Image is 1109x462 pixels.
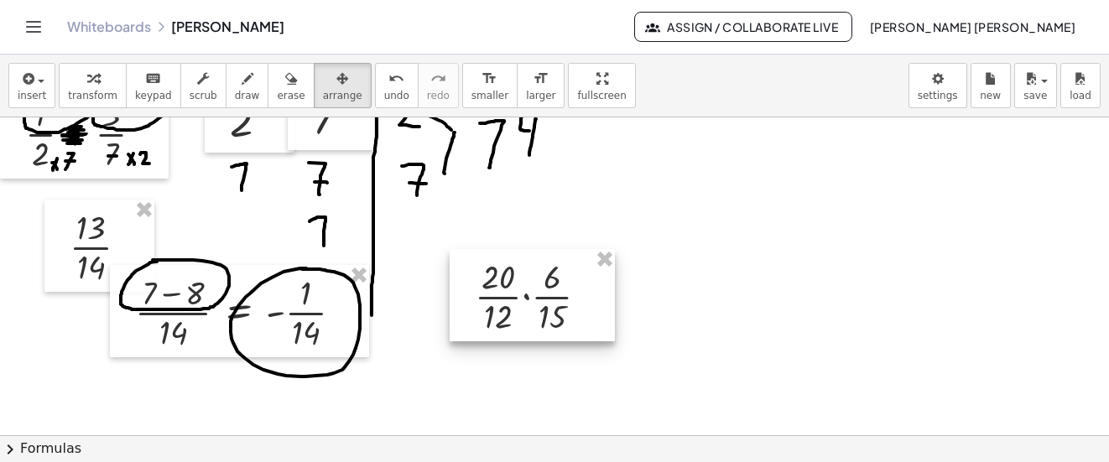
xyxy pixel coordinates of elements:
[856,12,1089,42] button: [PERSON_NAME] [PERSON_NAME]
[277,90,305,101] span: erase
[226,63,269,108] button: draw
[375,63,419,108] button: undoundo
[430,69,446,89] i: redo
[517,63,565,108] button: format_sizelarger
[909,63,967,108] button: settings
[59,63,127,108] button: transform
[634,12,853,42] button: Assign / Collaborate Live
[980,90,1001,101] span: new
[462,63,518,108] button: format_sizesmaller
[869,19,1075,34] span: [PERSON_NAME] [PERSON_NAME]
[577,90,626,101] span: fullscreen
[145,69,161,89] i: keyboard
[568,63,635,108] button: fullscreen
[1070,90,1091,101] span: load
[526,90,555,101] span: larger
[388,69,404,89] i: undo
[533,69,549,89] i: format_size
[323,90,362,101] span: arrange
[235,90,260,101] span: draw
[67,18,151,35] a: Whiteboards
[971,63,1011,108] button: new
[482,69,497,89] i: format_size
[18,90,46,101] span: insert
[471,90,508,101] span: smaller
[135,90,172,101] span: keypad
[918,90,958,101] span: settings
[20,13,47,40] button: Toggle navigation
[384,90,409,101] span: undo
[1023,90,1047,101] span: save
[180,63,226,108] button: scrub
[68,90,117,101] span: transform
[1014,63,1057,108] button: save
[314,63,372,108] button: arrange
[8,63,55,108] button: insert
[648,19,839,34] span: Assign / Collaborate Live
[418,63,459,108] button: redoredo
[268,63,314,108] button: erase
[126,63,181,108] button: keyboardkeypad
[190,90,217,101] span: scrub
[1060,63,1101,108] button: load
[427,90,450,101] span: redo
